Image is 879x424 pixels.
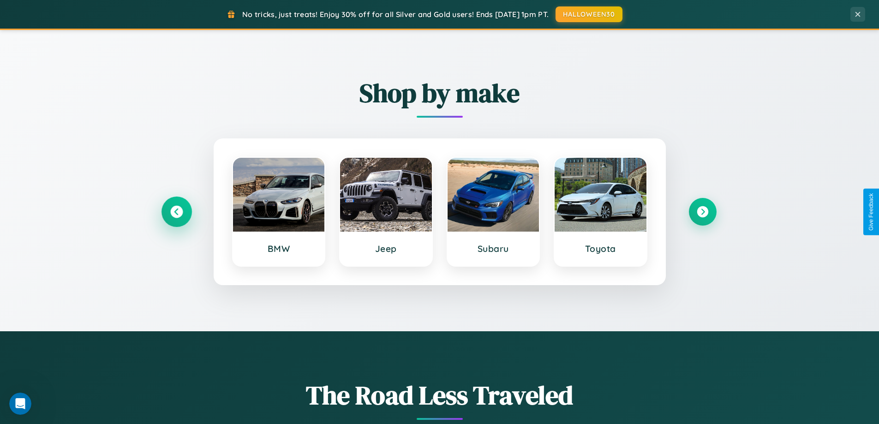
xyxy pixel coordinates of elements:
[163,377,717,413] h1: The Road Less Traveled
[556,6,622,22] button: HALLOWEEN30
[349,243,423,254] h3: Jeep
[242,243,316,254] h3: BMW
[868,193,874,231] div: Give Feedback
[9,393,31,415] iframe: Intercom live chat
[242,10,549,19] span: No tricks, just treats! Enjoy 30% off for all Silver and Gold users! Ends [DATE] 1pm PT.
[163,75,717,111] h2: Shop by make
[564,243,637,254] h3: Toyota
[457,243,530,254] h3: Subaru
